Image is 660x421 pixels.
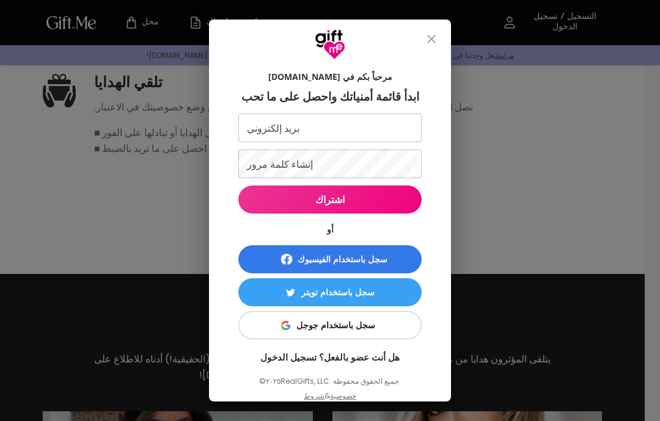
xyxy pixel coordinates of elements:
font: & [324,390,330,401]
font: ٢٠٢٥ [266,376,280,386]
button: سجل باستخدام الفيسبوك [238,245,422,273]
font: اشتراك [315,193,345,206]
font: مرحباً بكم في [DOMAIN_NAME] [268,71,392,82]
font: أو [327,223,334,235]
font: سجل باستخدام الفيسبوك [298,253,387,265]
img: شعار GiftMe [315,29,345,60]
font: سجل باستخدام جوجل [296,319,375,331]
button: يغلق [417,24,446,54]
font: © [259,376,266,386]
a: هل أنت عضو بالفعل؟ تسجيل الدخول [260,351,400,363]
img: سجل باستخدام تويتر [286,288,295,297]
button: سجل باستخدام جوجلسجل باستخدام جوجل [238,311,422,339]
font: RealGifts, LLC. جميع الحقوق محفوظة. [280,376,401,386]
font: سجل باستخدام تويتر [301,286,375,298]
button: سجل باستخدام تويترسجل باستخدام تويتر [238,278,422,306]
a: شروط [304,390,324,401]
a: خصوصية [330,390,356,401]
img: سجل باستخدام جوجل [281,321,290,330]
button: اشتراك [238,185,422,214]
font: ابدأ قائمة أمنياتك واحصل على ما تحب [241,88,419,104]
